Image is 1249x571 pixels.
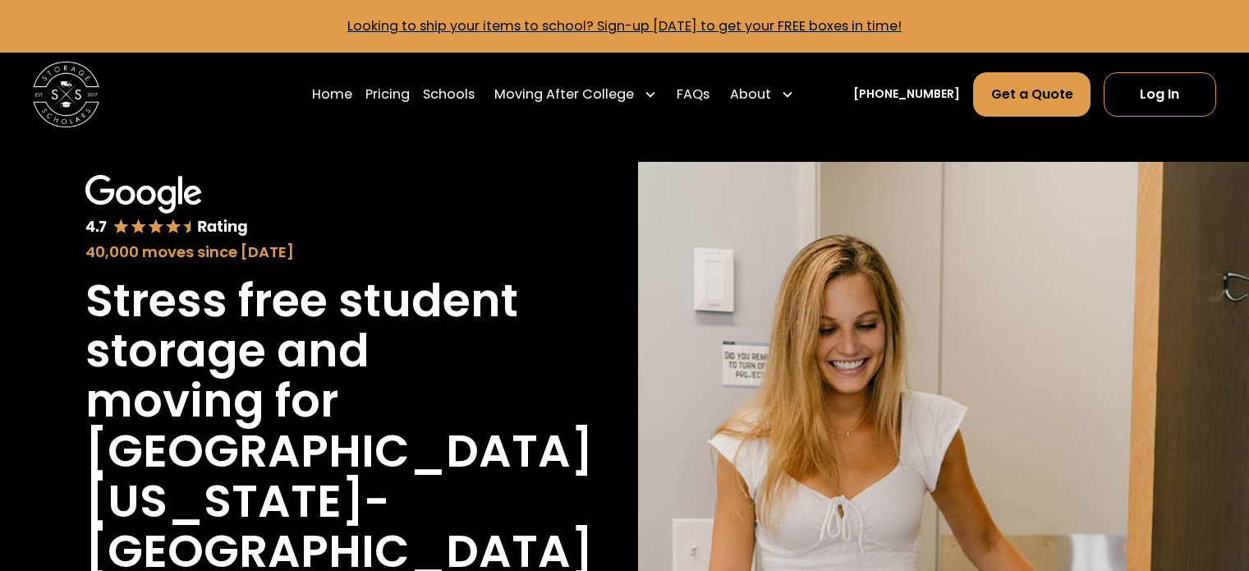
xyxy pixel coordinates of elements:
a: [PHONE_NUMBER] [853,85,960,103]
a: home [33,62,99,128]
a: Log In [1104,72,1216,117]
img: Storage Scholars main logo [33,62,99,128]
div: Moving After College [488,71,664,117]
div: About [723,71,801,117]
a: Get a Quote [973,72,1090,117]
img: Google 4.7 star rating [85,175,247,237]
a: Looking to ship your items to school? Sign-up [DATE] to get your FREE boxes in time! [347,16,902,35]
h1: Stress free student storage and moving for [85,276,526,426]
a: Pricing [365,71,410,117]
div: About [730,85,771,104]
a: Schools [423,71,475,117]
a: Home [312,71,352,117]
div: Moving After College [494,85,634,104]
a: FAQs [677,71,709,117]
div: 40,000 moves since [DATE] [85,241,526,263]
